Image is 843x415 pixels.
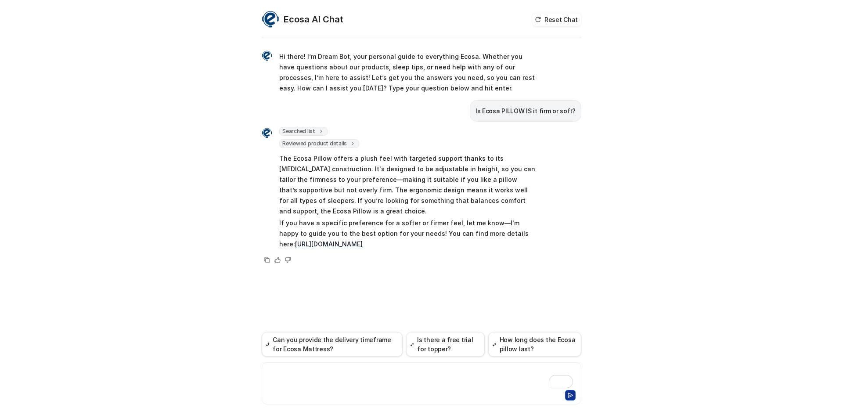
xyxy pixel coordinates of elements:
p: Is Ecosa PILLOW IS it firm or soft? [476,106,576,116]
p: Hi there! I’m Dream Bot, your personal guide to everything Ecosa. Whether you have questions abou... [279,51,536,94]
div: To enrich screen reader interactions, please activate Accessibility in Grammarly extension settings [264,368,579,388]
h2: Ecosa AI Chat [284,13,343,25]
img: Widget [262,11,279,28]
button: Reset Chat [532,13,581,26]
span: Searched list [279,127,328,136]
img: Widget [262,51,272,61]
a: [URL][DOMAIN_NAME] [295,240,363,248]
button: Can you provide the delivery timeframe for Ecosa Mattress? [262,332,403,357]
button: How long does the Ecosa pillow last? [488,332,581,357]
span: Reviewed product details [279,139,359,148]
p: The Ecosa Pillow offers a plush feel with targeted support thanks to its [MEDICAL_DATA] construct... [279,153,536,217]
p: If you have a specific preference for a softer or firmer feel, let me know—I'm happy to guide you... [279,218,536,249]
img: Widget [262,128,272,138]
button: Is there a free trial for topper? [406,332,485,357]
